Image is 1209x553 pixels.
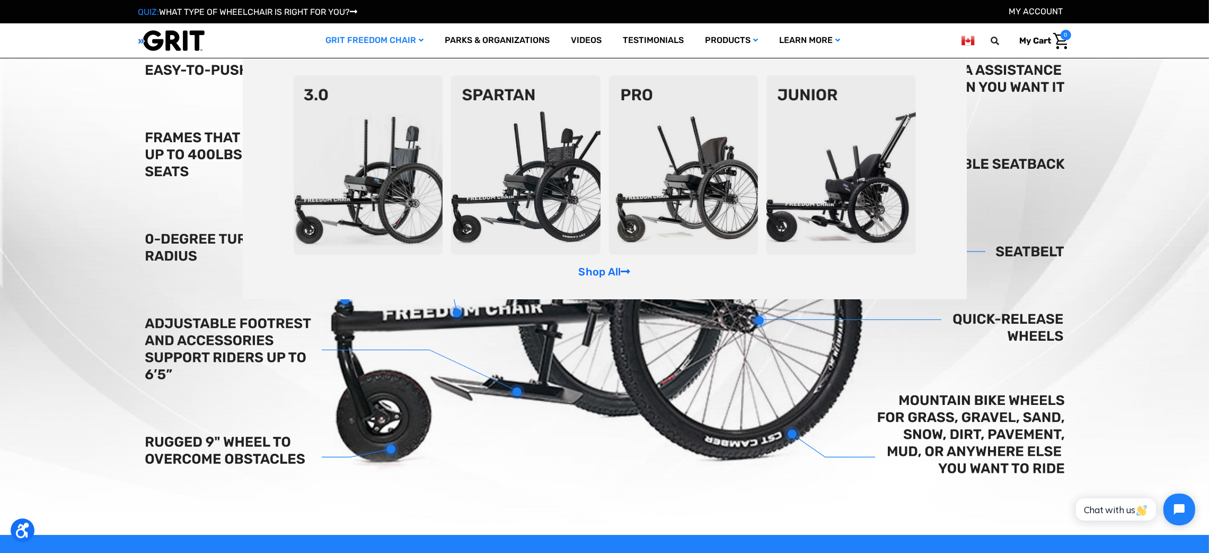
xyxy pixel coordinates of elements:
a: Shop All [578,265,630,278]
img: Cart [1053,33,1069,49]
img: pro-chair.png [609,75,758,255]
a: Cart with 0 items [1012,30,1071,52]
span: Phone Number [178,44,235,54]
span: 0 [1061,30,1071,40]
img: junior-chair.png [766,75,916,255]
img: GRIT All-Terrain Wheelchair and Mobility Equipment [138,30,205,51]
a: Products [694,23,769,58]
input: Search [996,30,1012,52]
a: QUIZ:WHAT TYPE OF WHEELCHAIR IS RIGHT FOR YOU? [138,7,358,17]
iframe: Tidio Chat [1064,485,1204,534]
a: GRIT Freedom Chair [315,23,434,58]
a: Testimonials [612,23,694,58]
img: spartan2.png [451,75,601,255]
a: Learn More [769,23,851,58]
a: Parks & Organizations [434,23,560,58]
a: Account [1009,6,1063,16]
a: Videos [560,23,612,58]
img: ca.png [961,34,974,47]
span: My Cart [1020,36,1052,46]
span: QUIZ: [138,7,160,17]
img: 3point0.png [294,75,443,255]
